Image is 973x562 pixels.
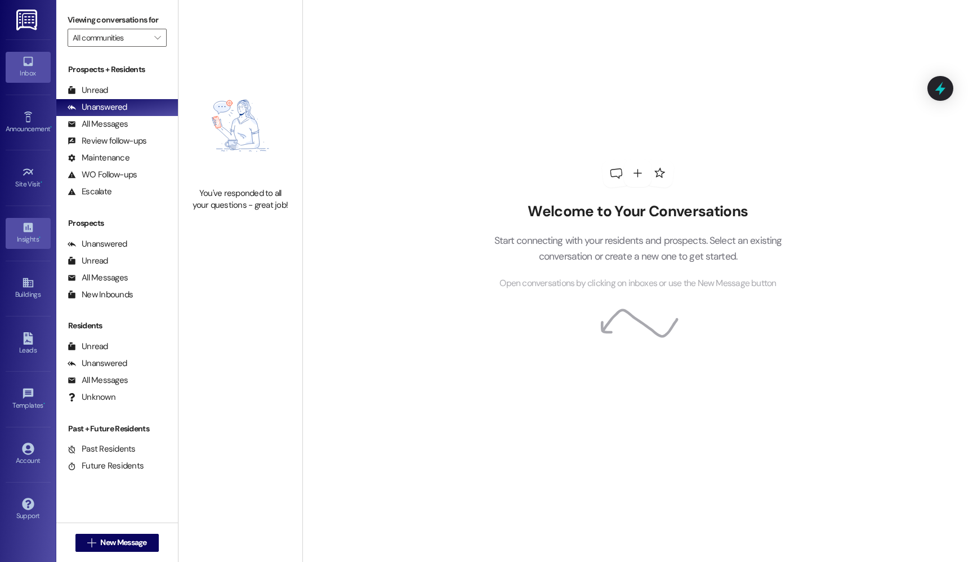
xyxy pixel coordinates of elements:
[68,289,133,301] div: New Inbounds
[50,123,52,131] span: •
[191,69,290,182] img: empty-state
[75,534,159,552] button: New Message
[68,374,128,386] div: All Messages
[68,391,115,403] div: Unknown
[191,188,290,212] div: You've responded to all your questions - great job!
[43,400,45,408] span: •
[73,29,149,47] input: All communities
[68,152,130,164] div: Maintenance
[41,179,42,186] span: •
[56,320,178,332] div: Residents
[56,423,178,435] div: Past + Future Residents
[154,33,160,42] i: 
[68,443,136,455] div: Past Residents
[56,64,178,75] div: Prospects + Residents
[68,186,111,198] div: Escalate
[68,118,128,130] div: All Messages
[68,84,108,96] div: Unread
[68,358,127,369] div: Unanswered
[477,233,799,265] p: Start connecting with your residents and prospects. Select an existing conversation or create a n...
[68,272,128,284] div: All Messages
[68,255,108,267] div: Unread
[499,276,776,291] span: Open conversations by clicking on inboxes or use the New Message button
[68,460,144,472] div: Future Residents
[6,218,51,248] a: Insights •
[6,439,51,470] a: Account
[6,384,51,414] a: Templates •
[68,101,127,113] div: Unanswered
[68,169,137,181] div: WO Follow-ups
[6,273,51,304] a: Buildings
[6,163,51,193] a: Site Visit •
[56,217,178,229] div: Prospects
[6,52,51,82] a: Inbox
[68,238,127,250] div: Unanswered
[68,11,167,29] label: Viewing conversations for
[6,329,51,359] a: Leads
[100,537,146,548] span: New Message
[39,234,41,242] span: •
[477,203,799,221] h2: Welcome to Your Conversations
[6,494,51,525] a: Support
[68,135,146,147] div: Review follow-ups
[87,538,96,547] i: 
[16,10,39,30] img: ResiDesk Logo
[68,341,108,353] div: Unread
